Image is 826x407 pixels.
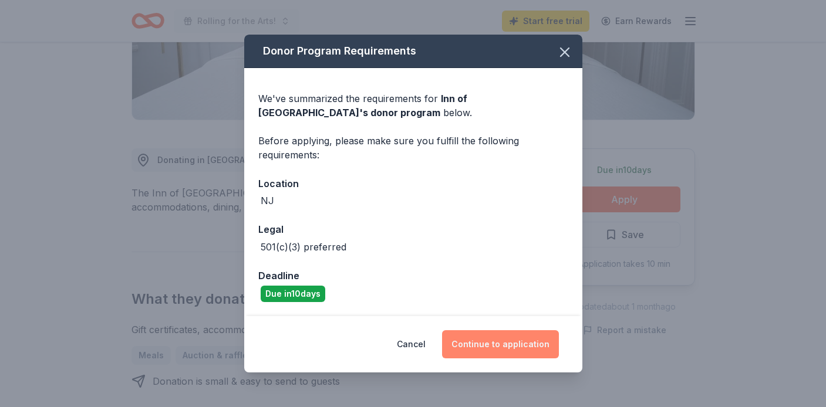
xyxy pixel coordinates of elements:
[258,268,568,283] div: Deadline
[244,35,582,68] div: Donor Program Requirements
[258,222,568,237] div: Legal
[258,176,568,191] div: Location
[261,286,325,302] div: Due in 10 days
[442,330,559,358] button: Continue to application
[258,91,568,120] div: We've summarized the requirements for below.
[261,240,346,254] div: 501(c)(3) preferred
[261,194,274,208] div: NJ
[397,330,426,358] button: Cancel
[258,134,568,162] div: Before applying, please make sure you fulfill the following requirements:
